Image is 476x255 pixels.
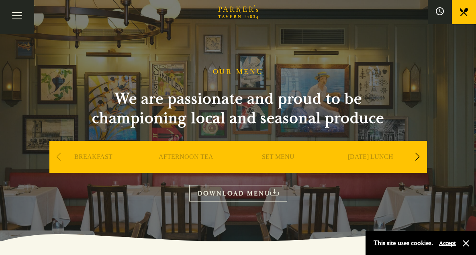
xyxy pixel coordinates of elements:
[439,239,456,247] button: Accept
[234,141,323,197] div: 3 / 9
[262,153,294,185] a: SET MENU
[49,141,138,197] div: 1 / 9
[213,68,264,76] h1: OUR MENU
[189,185,287,202] a: DOWNLOAD MENU
[412,148,423,166] div: Next slide
[374,237,433,249] p: This site uses cookies.
[159,153,213,185] a: AFTERNOON TEA
[74,153,112,185] a: BREAKFAST
[348,153,393,185] a: [DATE] LUNCH
[142,141,230,197] div: 2 / 9
[53,148,64,166] div: Previous slide
[78,89,399,128] h2: We are passionate and proud to be championing local and seasonal produce
[462,239,470,247] button: Close and accept
[327,141,415,197] div: 4 / 9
